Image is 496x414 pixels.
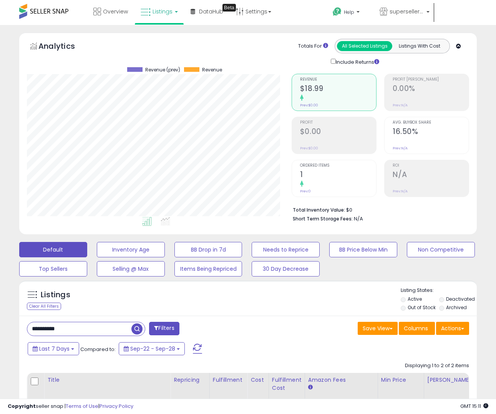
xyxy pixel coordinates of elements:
span: Sep-22 - Sep-28 [130,345,175,353]
a: Help [327,1,373,25]
button: Selling @ Max [97,261,165,277]
div: Tooltip anchor [222,4,236,12]
span: Columns [404,325,428,332]
span: Ordered Items [300,164,376,168]
button: Inventory Age [97,242,165,257]
span: Profit [300,121,376,125]
h2: 1 [300,170,376,181]
div: seller snap | | [8,403,133,410]
small: Prev: N/A [393,189,408,194]
span: Help [344,9,354,15]
button: BB Price Below Min [329,242,397,257]
h2: $18.99 [300,84,376,94]
div: Repricing [174,376,206,384]
button: Last 7 Days [28,342,79,355]
span: Last 7 Days [39,345,70,353]
span: DataHub [199,8,223,15]
button: Items Being Repriced [174,261,242,277]
button: Save View [358,322,398,335]
button: All Selected Listings [337,41,392,51]
b: Short Term Storage Fees: [293,215,353,222]
h2: 0.00% [393,84,469,94]
h2: 16.50% [393,127,469,137]
div: Fulfillment [213,376,244,384]
h5: Analytics [38,41,90,53]
p: Listing States: [401,287,477,294]
i: Get Help [332,7,342,17]
small: Prev: $0.00 [300,103,318,108]
li: $0 [293,205,463,214]
button: Top Sellers [19,261,87,277]
div: Fulfillment Cost [272,376,302,392]
span: Overview [103,8,128,15]
h5: Listings [41,290,70,300]
div: Amazon Fees [308,376,375,384]
h2: $0.00 [300,127,376,137]
button: Filters [149,322,179,335]
label: Active [408,296,422,302]
label: Deactivated [446,296,475,302]
div: Totals For [298,43,328,50]
small: Prev: N/A [393,103,408,108]
strong: Copyright [8,402,36,410]
button: Needs to Reprice [252,242,320,257]
a: Terms of Use [66,402,98,410]
a: Privacy Policy [100,402,133,410]
button: Actions [436,322,469,335]
div: [PERSON_NAME] [427,376,473,384]
span: Compared to: [80,346,116,353]
small: Prev: N/A [393,146,408,151]
span: supersellerusa [390,8,424,15]
button: BB Drop in 7d [174,242,242,257]
div: Clear All Filters [27,303,61,310]
div: Displaying 1 to 2 of 2 items [405,362,469,369]
span: Revenue [300,78,376,82]
div: Include Returns [325,57,388,66]
span: Revenue [202,67,222,73]
div: Min Price [381,376,421,384]
div: Title [47,376,167,384]
small: Prev: 0 [300,189,311,194]
span: Avg. Buybox Share [393,121,469,125]
label: Out of Stock [408,304,436,311]
span: Revenue (prev) [145,67,180,73]
b: Total Inventory Value: [293,207,345,213]
small: Prev: $0.00 [300,146,318,151]
span: N/A [354,215,363,222]
span: Listings [153,8,173,15]
span: ROI [393,164,469,168]
h2: N/A [393,170,469,181]
div: Cost [250,376,265,384]
span: 2025-10-10 15:11 GMT [460,402,488,410]
button: Non Competitive [407,242,475,257]
small: Amazon Fees. [308,384,313,391]
button: Default [19,242,87,257]
label: Archived [446,304,467,311]
button: Columns [399,322,435,335]
span: Profit [PERSON_NAME] [393,78,469,82]
button: Listings With Cost [392,41,447,51]
button: 30 Day Decrease [252,261,320,277]
button: Sep-22 - Sep-28 [119,342,185,355]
